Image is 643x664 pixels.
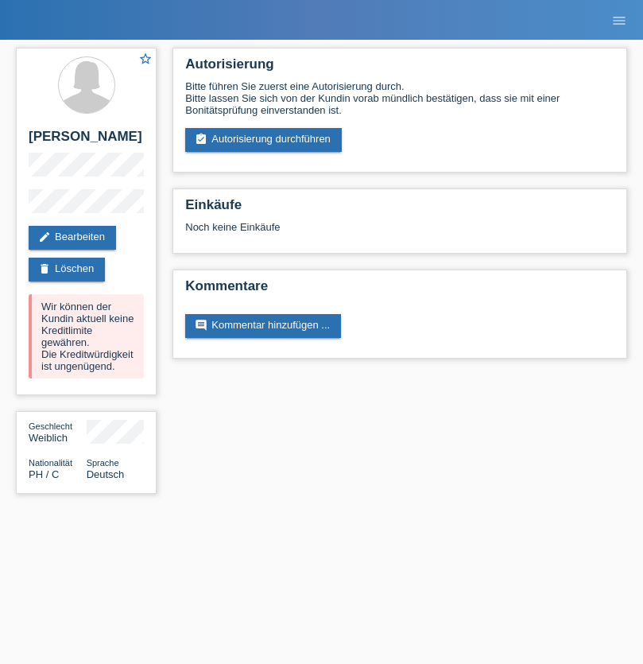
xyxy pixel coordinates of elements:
span: Deutsch [87,468,125,480]
div: Weiblich [29,420,87,444]
a: editBearbeiten [29,226,116,250]
i: comment [195,319,207,332]
h2: Einkäufe [185,197,614,221]
i: assignment_turned_in [195,133,207,146]
i: star_border [138,52,153,66]
h2: [PERSON_NAME] [29,129,144,153]
a: assignment_turned_inAutorisierung durchführen [185,128,342,152]
i: delete [38,262,51,275]
h2: Autorisierung [185,56,614,80]
a: menu [603,15,635,25]
i: menu [611,13,627,29]
a: commentKommentar hinzufügen ... [185,314,341,338]
span: Sprache [87,458,119,468]
h2: Kommentare [185,278,614,302]
a: deleteLöschen [29,258,105,282]
i: edit [38,231,51,243]
span: Geschlecht [29,421,72,431]
span: Philippinen / C / 23.12.1982 [29,468,59,480]
span: Nationalität [29,458,72,468]
a: star_border [138,52,153,68]
div: Wir können der Kundin aktuell keine Kreditlimite gewähren. Die Kreditwürdigkeit ist ungenügend. [29,294,144,379]
div: Bitte führen Sie zuerst eine Autorisierung durch. Bitte lassen Sie sich von der Kundin vorab münd... [185,80,614,116]
div: Noch keine Einkäufe [185,221,614,245]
